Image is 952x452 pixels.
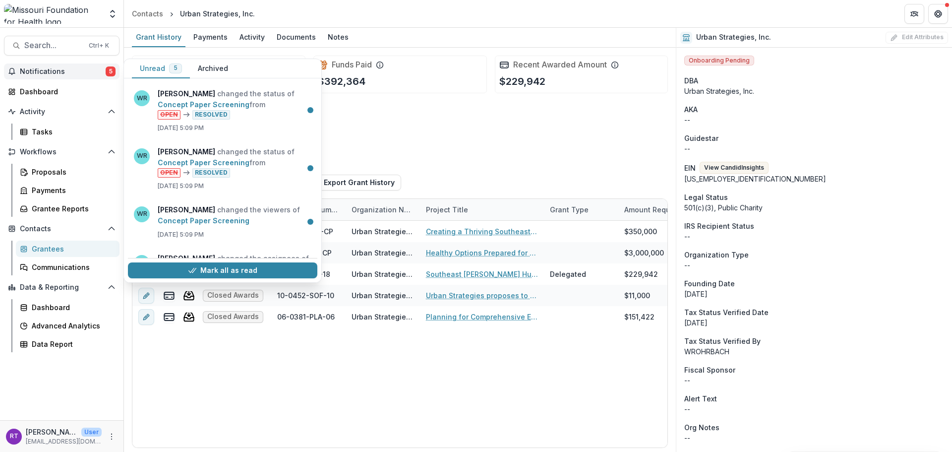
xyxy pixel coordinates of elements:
[87,40,111,51] div: Ctrl + K
[684,422,719,433] span: Org Notes
[684,260,944,270] p: --
[20,148,104,156] span: Workflows
[16,200,119,217] a: Grantee Reports
[684,375,944,386] div: --
[4,104,119,120] button: Open Activity
[352,290,414,301] div: Urban Strategies, Inc.
[32,321,112,331] div: Advanced Analytics
[618,199,717,220] div: Amount Requested
[32,203,112,214] div: Grantee Reports
[420,204,474,215] div: Project Title
[324,30,353,44] div: Notes
[618,204,696,215] div: Amount Requested
[158,204,311,226] p: changed the viewers of
[132,28,185,47] a: Grant History
[684,133,718,143] span: Guidestar
[700,162,769,174] button: View CandidInsights
[426,269,538,279] a: Southeast [PERSON_NAME] Human Capital Development Strategy
[346,204,420,215] div: Organization Name
[684,404,944,414] p: --
[684,221,754,231] span: IRS Recipient Status
[236,30,269,44] div: Activity
[174,65,178,71] span: 5
[10,433,18,440] div: Reana Thomas
[352,269,414,279] div: Urban Strategies, Inc.
[81,428,102,437] p: User
[684,393,717,404] span: Alert Text
[106,66,116,76] span: 5
[158,253,311,275] p: changed the assignees of
[352,226,414,237] div: Urban Strategies, Inc.
[684,104,698,115] span: AKA
[904,4,924,24] button: Partners
[16,318,119,334] a: Advanced Analytics
[189,28,232,47] a: Payments
[16,299,119,316] a: Dashboard
[20,225,104,233] span: Contacts
[32,167,112,177] div: Proposals
[426,290,538,301] a: Urban Strategies proposes to conduct an in depth community needs assessment in [GEOGRAPHIC_DATA][...
[158,100,249,109] a: Concept Paper Screening
[16,182,119,198] a: Payments
[684,143,944,154] div: --
[886,32,948,44] button: Edit Attributes
[684,202,944,213] div: 501(c)(3), Public Charity
[426,312,538,322] a: Planning for Comprehensive Early Childhood Center
[138,288,154,304] button: edit
[4,36,119,56] button: Search...
[684,289,944,299] div: [DATE]
[4,279,119,295] button: Open Data & Reporting
[624,312,654,322] div: $151,422
[696,33,771,42] h2: Urban Strategies, Inc.
[4,221,119,237] button: Open Contacts
[4,144,119,160] button: Open Workflows
[32,127,112,137] div: Tasks
[20,67,106,76] span: Notifications
[684,336,761,346] span: Tax Status Verified By
[4,4,102,24] img: Missouri Foundation for Health logo
[132,59,190,78] button: Unread
[128,6,259,21] nav: breadcrumb
[207,291,259,300] span: Closed Awards
[20,283,104,292] span: Data & Reporting
[684,278,735,289] span: Founding Date
[420,199,544,220] div: Project Title
[499,74,545,89] p: $229,942
[324,28,353,47] a: Notes
[277,290,334,301] div: 10-0452-SOF-10
[158,216,249,225] a: Concept Paper Screening
[550,269,586,279] div: Delegated
[684,75,698,86] span: DBA
[273,28,320,47] a: Documents
[158,158,249,167] a: Concept Paper Screening
[513,60,607,69] h2: Recent Awarded Amount
[684,192,728,202] span: Legal Status
[106,431,118,443] button: More
[32,244,112,254] div: Grantees
[352,312,414,322] div: Urban Strategies, Inc.
[26,437,102,446] p: [EMAIL_ADDRESS][DOMAIN_NAME]
[189,30,232,44] div: Payments
[277,312,335,322] div: 06-0381-PLA-06
[128,262,317,278] button: Mark all as read
[684,250,749,260] span: Organization Type
[16,241,119,257] a: Grantees
[163,290,175,302] button: view-payments
[346,199,420,220] div: Organization Name
[684,346,944,357] p: WROHRBACH
[544,204,595,215] div: Grant Type
[138,309,154,325] button: edit
[26,427,77,437] p: [PERSON_NAME]
[684,115,944,125] p: --
[158,146,311,178] p: changed the status of from
[684,56,754,65] span: Onboarding Pending
[684,231,944,242] div: --
[426,226,538,237] a: Creating a Thriving Southeast [PERSON_NAME]
[16,259,119,275] a: Communications
[190,59,236,78] button: Archived
[163,311,175,323] button: view-payments
[305,175,401,191] button: Export Grant History
[928,4,948,24] button: Get Help
[684,318,944,328] p: [DATE]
